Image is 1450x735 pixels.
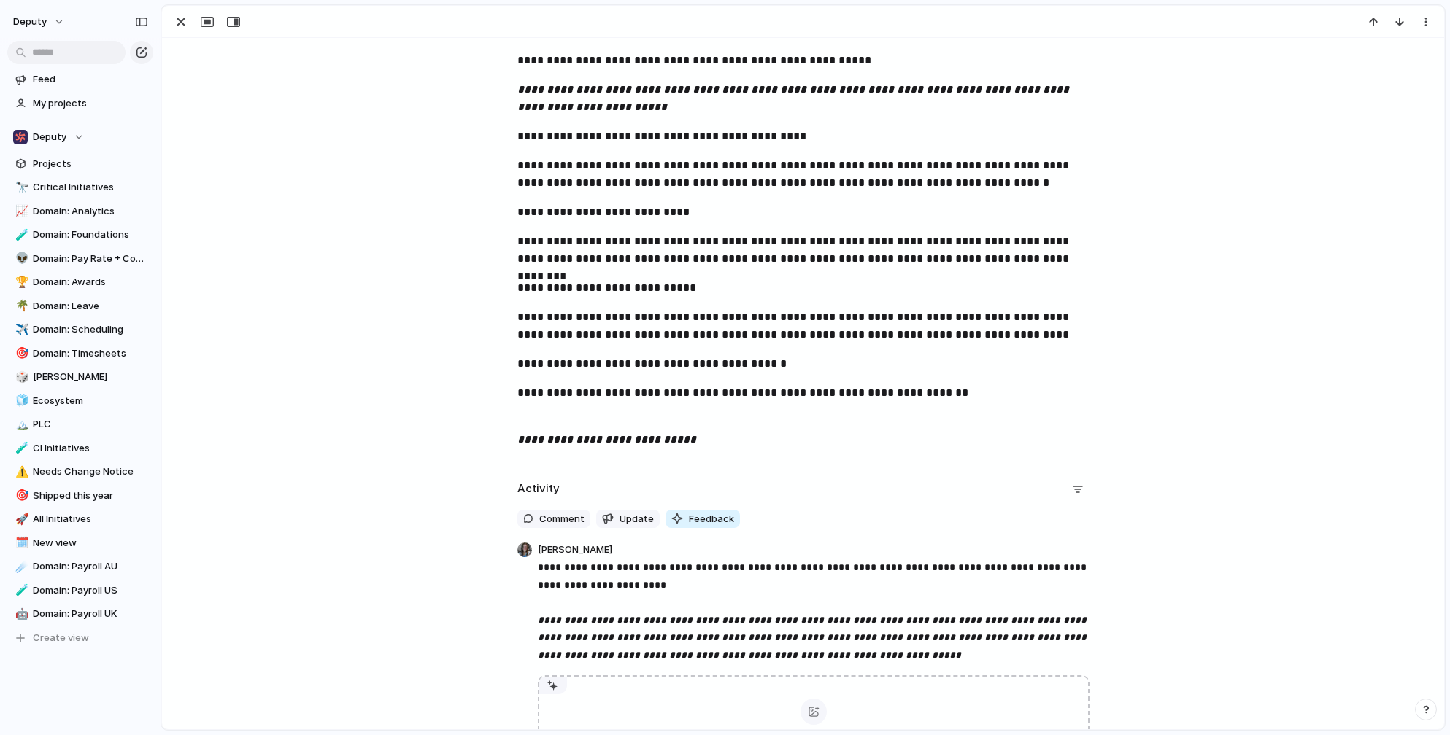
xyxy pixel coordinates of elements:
[33,607,148,621] span: Domain: Payroll UK
[33,299,148,314] span: Domain: Leave
[15,179,26,196] div: 🔭
[13,346,28,361] button: 🎯
[7,176,153,198] a: 🔭Critical Initiatives
[7,10,72,34] button: deputy
[33,441,148,456] span: CI Initiatives
[33,417,148,432] span: PLC
[7,93,153,114] a: My projects
[33,157,148,171] span: Projects
[13,15,47,29] span: deputy
[15,534,26,551] div: 🗓️
[7,603,153,625] a: 🤖Domain: Payroll UK
[13,417,28,432] button: 🏔️
[15,227,26,244] div: 🧪
[33,130,66,144] span: Deputy
[33,180,148,195] span: Critical Initiatives
[538,542,612,559] span: [PERSON_NAME]
[13,512,28,526] button: 🚀
[13,607,28,621] button: 🤖
[7,271,153,293] a: 🏆Domain: Awards
[539,512,585,526] span: Comment
[13,299,28,314] button: 🌴
[13,370,28,384] button: 🎲
[15,274,26,291] div: 🏆
[13,464,28,479] button: ⚠️
[7,126,153,148] button: Deputy
[33,394,148,408] span: Ecosystem
[33,96,148,111] span: My projects
[33,370,148,384] span: [PERSON_NAME]
[7,366,153,388] a: 🎲[PERSON_NAME]
[15,511,26,528] div: 🚀
[7,437,153,459] a: 🧪CI Initiatives
[7,461,153,483] a: ⚠️Needs Change Notice
[13,583,28,598] button: 🧪
[13,180,28,195] button: 🔭
[7,556,153,577] a: ☄️Domain: Payroll AU
[15,487,26,504] div: 🎯
[596,510,660,529] button: Update
[33,227,148,242] span: Domain: Foundations
[517,481,560,497] h2: Activity
[7,485,153,507] a: 🎯Shipped this year
[7,580,153,602] a: 🧪Domain: Payroll US
[13,322,28,337] button: ✈️
[15,250,26,267] div: 👽
[517,510,590,529] button: Comment
[33,489,148,503] span: Shipped this year
[15,416,26,433] div: 🏔️
[13,252,28,266] button: 👽
[33,72,148,87] span: Feed
[33,583,148,598] span: Domain: Payroll US
[7,532,153,554] a: 🗓️New view
[13,227,28,242] button: 🧪
[7,343,153,365] a: 🎯Domain: Timesheets
[7,413,153,435] a: 🏔️PLC
[7,508,153,530] a: 🚀All Initiatives
[33,322,148,337] span: Domain: Scheduling
[13,536,28,551] button: 🗓️
[620,512,654,526] span: Update
[33,204,148,219] span: Domain: Analytics
[13,489,28,503] button: 🎯
[33,559,148,574] span: Domain: Payroll AU
[7,201,153,222] a: 📈Domain: Analytics
[7,295,153,317] a: 🌴Domain: Leave
[33,346,148,361] span: Domain: Timesheets
[7,319,153,341] a: ✈️Domain: Scheduling
[15,440,26,456] div: 🧪
[7,224,153,246] a: 🧪Domain: Foundations
[13,275,28,289] button: 🏆
[13,559,28,574] button: ☄️
[15,606,26,623] div: 🤖
[7,248,153,270] div: 👽Domain: Pay Rate + Compliance
[15,345,26,362] div: 🎯
[15,582,26,599] div: 🧪
[15,369,26,386] div: 🎲
[33,275,148,289] span: Domain: Awards
[15,464,26,481] div: ⚠️
[13,204,28,219] button: 📈
[33,252,148,266] span: Domain: Pay Rate + Compliance
[689,512,734,526] span: Feedback
[666,510,740,529] button: Feedback
[15,559,26,575] div: ☄️
[33,536,148,551] span: New view
[7,69,153,90] a: Feed
[7,390,153,412] a: 🧊Ecosystem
